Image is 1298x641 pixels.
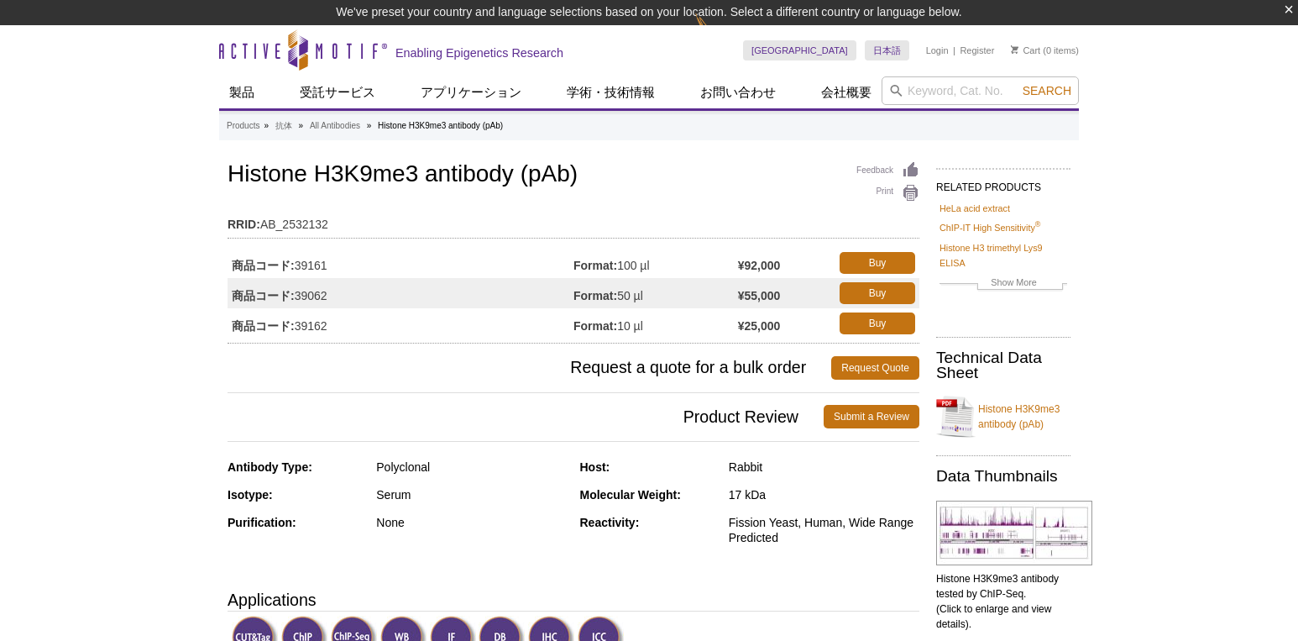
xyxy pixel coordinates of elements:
[1011,45,1040,56] a: Cart
[232,258,295,273] strong: 商品コード:
[695,13,740,52] img: Change Here
[228,161,919,190] h1: Histone H3K9me3 antibody (pAb)
[729,460,919,475] div: Rabbit
[228,217,260,232] strong: RRID:
[1023,84,1071,97] span: Search
[856,184,919,202] a: Print
[228,248,573,278] td: 39161
[219,76,264,108] a: 製品
[264,121,269,130] li: »
[939,240,1067,271] a: Histone H3 trimethyl Lys9 ELISA
[865,40,909,60] a: 日本語
[939,201,1010,216] a: HeLa acid extract
[228,460,312,474] strong: Antibody Type:
[690,76,786,108] a: お問い合わせ
[228,488,273,502] strong: Isotype:
[936,350,1070,381] h2: Technical Data Sheet
[573,278,738,308] td: 50 µl
[1035,221,1041,229] sup: ®
[573,248,738,278] td: 100 µl
[290,76,385,108] a: 受託サービス
[228,405,824,428] span: Product Review
[936,391,1070,442] a: Histone H3K9me3 antibody (pAb)
[376,487,567,502] div: Serum
[580,488,681,502] strong: Molecular Weight:
[232,318,295,334] strong: 商品コード:
[228,356,831,380] span: Request a quote for a bulk order
[275,118,292,134] a: 抗体
[729,515,919,545] div: Fission Yeast, Human, Wide Range Predicted
[1011,40,1079,60] li: (0 items)
[228,278,573,308] td: 39062
[939,220,1040,235] a: ChIP-IT High Sensitivity®
[936,469,1070,484] h2: Data Thumbnails
[738,258,781,273] strong: ¥92,000
[936,501,1092,565] img: Histone H3K9me3 antibody tested by ChIP-Seq.
[573,258,617,273] strong: Format:
[936,168,1070,198] h2: RELATED PRODUCTS
[960,45,994,56] a: Register
[580,460,610,474] strong: Host:
[573,288,617,303] strong: Format:
[840,252,915,274] a: Buy
[228,587,919,612] h3: Applications
[811,76,882,108] a: 会社概要
[882,76,1079,105] input: Keyword, Cat. No.
[580,516,640,529] strong: Reactivity:
[936,571,1070,632] p: Histone H3K9me3 antibody tested by ChIP-Seq. (Click to enlarge and view details).
[856,161,919,180] a: Feedback
[228,516,296,529] strong: Purification:
[378,121,503,130] li: Histone H3K9me3 antibody (pAb)
[573,318,617,334] strong: Format:
[926,45,949,56] a: Login
[299,121,304,130] li: »
[367,121,372,130] li: »
[939,275,1067,294] a: Show More
[573,308,738,339] td: 10 µl
[557,76,665,108] a: 学術・技術情報
[228,207,919,234] td: AB_2532132
[743,40,856,60] a: [GEOGRAPHIC_DATA]
[228,308,573,339] td: 39162
[232,288,295,303] strong: 商品コード:
[411,76,531,108] a: アプリケーション
[953,40,955,60] li: |
[738,318,781,334] strong: ¥25,000
[840,313,915,334] a: Buy
[840,282,915,304] a: Buy
[227,118,259,134] a: Products
[1018,83,1076,98] button: Search
[395,45,563,60] h2: Enabling Epigenetics Research
[831,356,919,380] a: Request Quote
[376,460,567,475] div: Polyclonal
[824,405,919,428] a: Submit a Review
[376,515,567,530] div: None
[1011,45,1018,54] img: Your Cart
[310,118,360,134] a: All Antibodies
[729,487,919,502] div: 17 kDa
[738,288,781,303] strong: ¥55,000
